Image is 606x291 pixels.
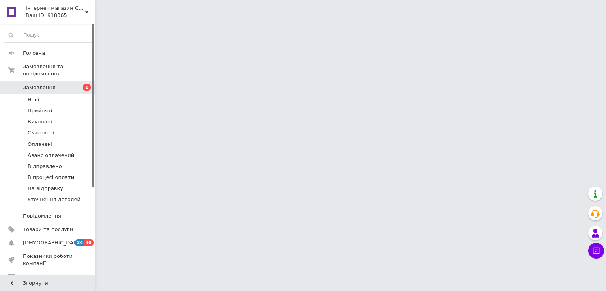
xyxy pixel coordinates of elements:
span: Інтернет магазин Єнот [26,5,85,12]
span: Прийняті [28,107,52,114]
button: Чат з покупцем [588,243,604,259]
span: 1 [83,84,91,91]
span: Скасовані [28,129,54,136]
span: 30 [84,239,93,246]
span: Товари та послуги [23,226,73,233]
span: Відправлено [28,163,62,170]
span: Уточнення деталей [28,196,80,203]
span: Оплачені [28,141,52,148]
span: Виконані [28,118,52,125]
span: Повідомлення [23,213,61,220]
span: Нові [28,96,39,103]
span: Замовлення [23,84,56,91]
span: Показники роботи компанії [23,253,73,267]
span: Замовлення та повідомлення [23,63,95,77]
input: Пошук [4,28,93,42]
span: На відправку [28,185,63,192]
span: В процесі оплати [28,174,74,181]
div: Ваш ID: 918365 [26,12,95,19]
span: Аванс оплачений [28,152,74,159]
span: [DEMOGRAPHIC_DATA] [23,239,81,246]
span: 24 [75,239,84,246]
span: Відгуки [23,274,43,281]
span: Головна [23,50,45,57]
